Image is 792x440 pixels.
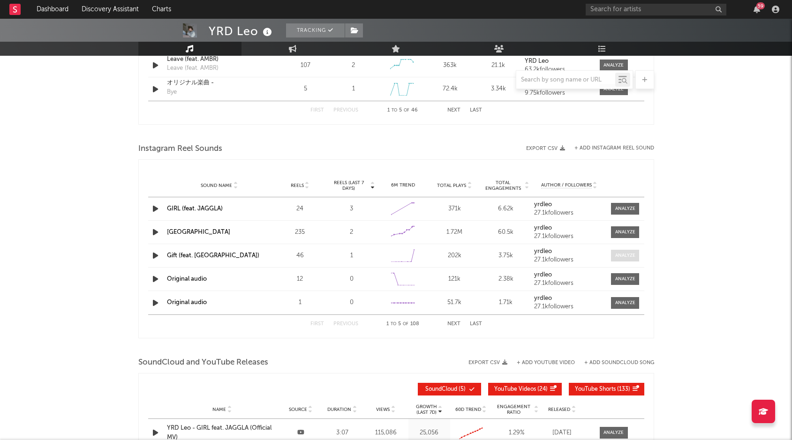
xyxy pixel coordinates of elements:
[534,201,604,208] a: yrdleo
[584,360,654,365] button: + Add SoundCloud Song
[291,183,304,188] span: Reels
[470,321,482,327] button: Last
[428,84,472,94] div: 72.4k
[425,387,457,392] span: SoundCloud
[494,387,548,392] span: ( 24 )
[277,275,324,284] div: 12
[327,407,351,412] span: Duration
[416,410,437,415] p: (Last 7d)
[483,228,529,237] div: 60.5k
[392,108,397,112] span: to
[569,383,644,395] button: YouTube Shorts(133)
[534,257,604,263] div: 27.1k followers
[431,275,478,284] div: 121k
[534,210,604,216] div: 27.1k followers
[328,298,375,307] div: 0
[201,183,232,188] span: Sound Name
[277,204,324,214] div: 24
[431,204,478,214] div: 371k
[534,201,552,208] strong: yrdleo
[534,304,604,310] div: 27.1k followers
[377,105,429,116] div: 1 5 46
[455,407,481,412] span: 60D Trend
[494,387,536,392] span: YouTube Videos
[376,407,390,412] span: Views
[310,108,324,113] button: First
[167,206,223,212] a: GIRL (feat. JAGGLA)
[548,407,570,412] span: Released
[525,90,590,97] div: 9.75k followers
[575,387,630,392] span: ( 133 )
[284,61,327,70] div: 107
[534,272,604,278] a: yrdleo
[431,298,478,307] div: 51.7k
[534,233,604,240] div: 27.1k followers
[575,387,616,392] span: YouTube Shorts
[565,146,654,151] div: + Add Instagram Reel Sound
[333,108,358,113] button: Previous
[483,275,529,284] div: 2.38k
[286,23,345,37] button: Tracking
[476,84,520,94] div: 3.34k
[574,146,654,151] button: + Add Instagram Reel Sound
[377,319,429,330] div: 1 5 108
[754,6,760,13] button: 59
[277,298,324,307] div: 1
[541,182,592,188] span: Author / Followers
[404,108,409,112] span: of
[352,61,355,70] div: 2
[525,58,549,64] strong: YRD Leo
[167,88,177,97] div: Bye
[167,299,207,306] a: Original audio
[380,182,427,189] div: 6M Trend
[494,404,533,415] span: Engagement Ratio
[525,67,590,73] div: 63.2k followers
[525,58,590,65] a: YRD Leo
[212,407,226,412] span: Name
[494,428,539,438] div: 1.29 %
[483,298,529,307] div: 1.71k
[167,276,207,282] a: Original audio
[534,280,604,287] div: 27.1k followers
[488,383,562,395] button: YouTube Videos(24)
[328,228,375,237] div: 2
[411,428,448,438] div: 25,056
[328,275,375,284] div: 0
[424,387,467,392] span: ( 5 )
[167,253,259,259] a: Gift (feat. [GEOGRAPHIC_DATA])
[167,229,230,235] a: [GEOGRAPHIC_DATA]
[391,322,396,326] span: to
[483,180,524,191] span: Total Engagements
[756,2,765,9] div: 59
[428,61,472,70] div: 363k
[167,64,219,73] div: Leave (feat. AMBR)
[476,61,520,70] div: 21.1k
[447,108,460,113] button: Next
[447,321,460,327] button: Next
[534,248,604,255] a: yrdleo
[328,251,375,261] div: 1
[507,360,575,365] div: + Add YouTube Video
[284,84,327,94] div: 5
[534,248,552,254] strong: yrdleo
[289,407,307,412] span: Source
[431,228,478,237] div: 1.72M
[138,357,268,368] span: SoundCloud and YouTube Releases
[534,295,604,302] a: yrdleo
[483,204,529,214] div: 6.62k
[277,228,324,237] div: 235
[543,428,581,438] div: [DATE]
[333,321,358,327] button: Previous
[534,272,552,278] strong: yrdleo
[328,204,375,214] div: 3
[403,322,408,326] span: of
[416,404,437,410] p: Growth
[516,76,615,84] input: Search by song name or URL
[365,428,406,438] div: 115,086
[277,251,324,261] div: 46
[526,146,565,151] button: Export CSV
[167,55,265,64] div: Leave (feat. AMBR)
[431,251,478,261] div: 202k
[586,4,726,15] input: Search for artists
[468,360,507,365] button: Export CSV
